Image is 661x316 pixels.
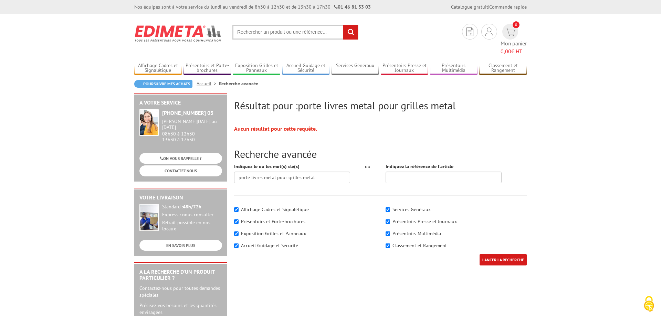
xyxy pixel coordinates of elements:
[360,163,375,170] div: ou
[139,109,159,136] img: widget-service.jpg
[501,47,527,55] span: € HT
[234,231,239,236] input: Exposition Grilles et Panneaux
[162,212,222,218] div: Express : nous consulter
[392,242,447,249] label: Classement et Rangement
[480,254,527,265] input: LANCER LA RECHERCHE
[386,207,390,212] input: Services Généraux
[334,4,371,10] strong: 01 46 81 33 03
[233,63,280,74] a: Exposition Grilles et Panneaux
[485,28,493,36] img: devis rapide
[505,28,515,36] img: devis rapide
[139,302,222,316] p: Précisez vos besoins et les quantités envisagées
[234,163,300,170] label: Indiquez le ou les mot(s) clé(s)
[332,63,379,74] a: Services Généraux
[162,119,222,142] div: 08h30 à 12h30 13h30 à 17h30
[241,242,298,249] label: Accueil Guidage et Sécurité
[234,219,239,224] input: Présentoirs et Porte-brochures
[466,28,473,36] img: devis rapide
[501,40,527,55] span: Mon panier
[640,295,658,313] img: Cookies (fenêtre modale)
[501,24,527,55] a: devis rapide 0 Mon panier 0,00€ HT
[501,48,511,55] span: 0,00
[451,3,527,10] div: |
[392,218,457,225] label: Présentoirs Presse et Journaux
[139,285,222,298] p: Contactez-nous pour toutes demandes spéciales
[479,63,527,74] a: Classement et Rangement
[139,269,222,281] h2: A la recherche d'un produit particulier ?
[343,25,358,40] input: rechercher
[134,63,182,74] a: Affichage Cadres et Signalétique
[234,100,527,111] h2: Résultat pour :
[162,220,222,232] div: Retrait possible en nos locaux
[183,63,231,74] a: Présentoirs et Porte-brochures
[241,230,306,237] label: Exposition Grilles et Panneaux
[234,207,239,212] input: Affichage Cadres et Signalétique
[139,153,222,164] a: ON VOUS RAPPELLE ?
[489,4,527,10] a: Commande rapide
[392,230,441,237] label: Présentoirs Multimédia
[162,119,222,130] div: [PERSON_NAME][DATE] au [DATE]
[139,165,222,176] a: CONTACTEZ-NOUS
[513,21,520,28] span: 0
[183,204,201,210] strong: 48h/72h
[234,148,527,160] h2: Recherche avancée
[139,100,222,106] h2: A votre service
[139,204,159,231] img: widget-livraison.jpg
[197,80,219,87] a: Accueil
[232,25,358,40] input: Rechercher un produit ou une référence...
[234,125,317,132] strong: Aucun résultat pour cette requête.
[241,206,309,213] label: Affichage Cadres et Signalétique
[241,218,305,225] label: Présentoirs et Porte-brochures
[234,243,239,248] input: Accueil Guidage et Sécurité
[134,80,192,88] a: Poursuivre mes achats
[134,3,371,10] div: Nos équipes sont à votre service du lundi au vendredi de 8h30 à 12h30 et de 13h30 à 17h30
[637,293,661,316] button: Cookies (fenêtre modale)
[386,163,453,170] label: Indiquez la référence de l'article
[392,206,431,213] label: Services Généraux
[219,80,258,87] li: Recherche avancée
[386,219,390,224] input: Présentoirs Presse et Journaux
[451,4,488,10] a: Catalogue gratuit
[139,240,222,251] a: EN SAVOIR PLUS
[139,195,222,201] h2: Votre livraison
[381,63,428,74] a: Présentoirs Presse et Journaux
[430,63,478,74] a: Présentoirs Multimédia
[162,109,213,116] strong: [PHONE_NUMBER] 03
[134,21,222,46] img: Edimeta
[282,63,330,74] a: Accueil Guidage et Sécurité
[298,99,456,112] span: porte livres metal pour grilles metal
[162,204,222,210] div: Standard :
[386,243,390,248] input: Classement et Rangement
[386,231,390,236] input: Présentoirs Multimédia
